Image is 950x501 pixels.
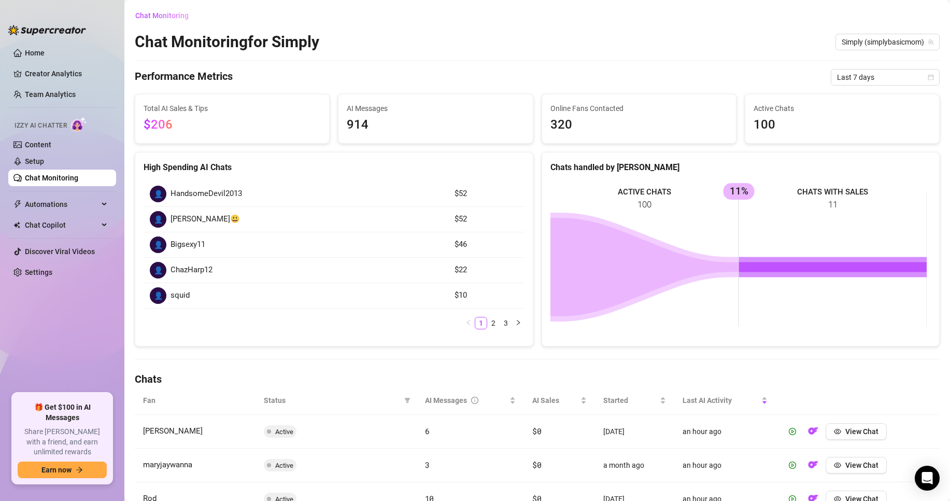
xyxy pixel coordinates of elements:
[150,287,166,304] div: 👤
[150,211,166,228] div: 👤
[143,460,192,469] span: maryjaywanna
[465,319,472,326] span: left
[845,461,878,469] span: View Chat
[347,103,524,114] span: AI Messages
[603,395,657,406] span: Started
[25,49,45,57] a: Home
[25,157,44,165] a: Setup
[805,457,821,474] button: OF
[826,457,887,474] button: View Chat
[402,393,413,408] span: filter
[455,188,518,200] article: $52
[25,247,95,256] a: Discover Viral Videos
[475,317,487,329] a: 1
[135,32,319,52] h2: Chat Monitoring for Simply
[171,213,240,226] span: [PERSON_NAME]😃
[18,402,107,423] span: 🎁 Get $100 in AI Messages
[76,466,83,474] span: arrow-right
[275,428,293,436] span: Active
[488,317,499,329] a: 2
[595,449,674,482] td: a month ago
[532,460,541,470] span: $0
[18,427,107,457] span: Share [PERSON_NAME] with a friend, and earn unlimited rewards
[41,466,72,474] span: Earn now
[754,103,931,114] span: Active Chats
[524,386,595,415] th: AI Sales
[135,11,189,20] span: Chat Monitoring
[837,69,933,85] span: Last 7 days
[808,460,818,470] img: OF
[135,69,233,86] h4: Performance Metrics
[425,395,507,406] div: AI Messages
[171,239,205,251] span: Bigsexy11
[550,161,931,174] div: Chats handled by [PERSON_NAME]
[462,317,475,329] button: left
[25,141,51,149] a: Content
[500,317,512,329] a: 3
[805,423,821,440] button: OF
[487,317,500,329] li: 2
[928,74,934,80] span: calendar
[595,415,674,449] td: [DATE]
[25,174,78,182] a: Chat Monitoring
[754,115,931,135] span: 100
[135,386,256,415] th: Fan
[143,426,203,436] span: [PERSON_NAME]
[171,188,242,200] span: HandsomeDevil2013
[8,25,86,35] img: logo-BBDzfeDw.svg
[25,65,108,82] a: Creator Analytics
[71,117,87,132] img: AI Chatter
[834,428,841,435] span: eye
[455,239,518,251] article: $46
[135,7,197,24] button: Chat Monitoring
[834,462,841,469] span: eye
[550,103,728,114] span: Online Fans Contacted
[150,186,166,202] div: 👤
[471,395,478,406] span: info-circle
[915,466,940,491] div: Open Intercom Messenger
[18,462,107,478] button: Earn nowarrow-right
[144,117,173,132] span: $206
[826,423,887,440] button: View Chat
[928,39,934,45] span: team
[805,463,821,471] a: OF
[674,415,776,449] td: an hour ago
[264,395,400,406] span: Status
[135,372,940,386] h4: Chats
[455,264,518,276] article: $22
[13,221,20,229] img: Chat Copilot
[150,236,166,253] div: 👤
[25,217,98,233] span: Chat Copilot
[462,317,475,329] li: Previous Page
[144,161,524,174] div: High Spending AI Chats
[842,34,933,50] span: Simply (simplybasicmom)
[595,386,674,415] th: Started
[805,429,821,438] a: OF
[550,115,728,135] span: 320
[425,426,430,436] span: 6
[512,317,524,329] button: right
[512,317,524,329] li: Next Page
[425,460,430,470] span: 3
[347,115,524,135] span: 914
[515,319,521,326] span: right
[25,90,76,99] a: Team Analytics
[532,426,541,436] span: $0
[25,196,98,213] span: Automations
[455,213,518,226] article: $52
[171,264,212,276] span: ChazHarp12
[455,289,518,302] article: $10
[808,426,818,436] img: OF
[15,121,67,131] span: Izzy AI Chatter
[845,427,878,436] span: View Chat
[13,200,22,208] span: thunderbolt
[25,268,52,276] a: Settings
[683,395,759,406] span: Last AI Activity
[674,449,776,482] td: an hour ago
[150,262,166,279] div: 👤
[404,397,410,403] span: filter
[275,462,293,469] span: Active
[144,103,321,114] span: Total AI Sales & Tips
